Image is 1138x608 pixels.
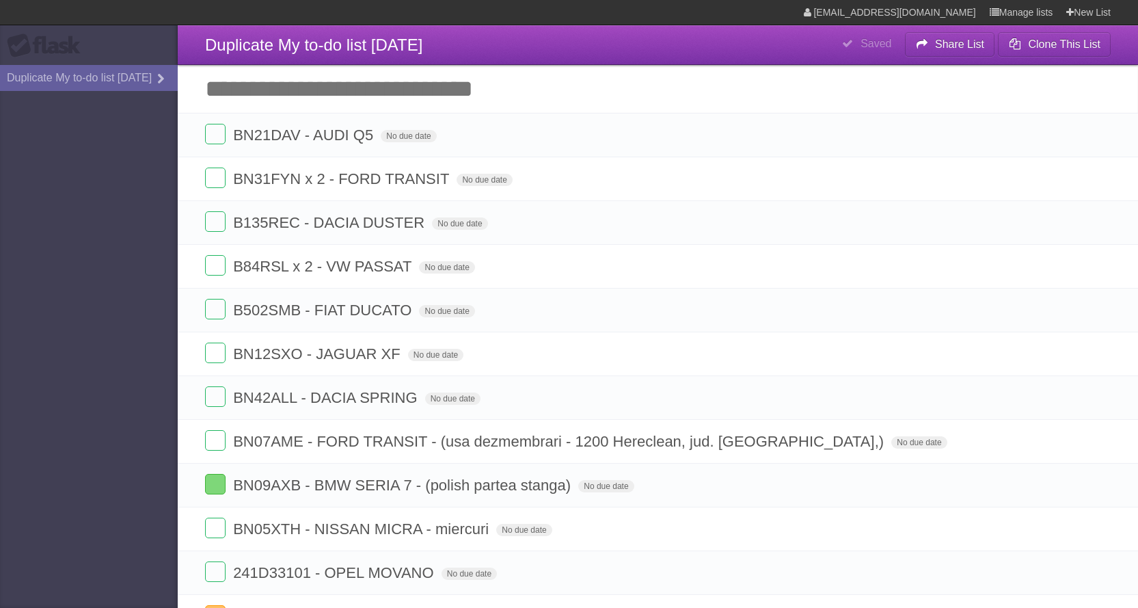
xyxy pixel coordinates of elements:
span: B502SMB - FIAT DUCATO [233,302,415,319]
label: Done [205,211,226,232]
span: BN31FYN x 2 - FORD TRANSIT [233,170,452,187]
b: Saved [861,38,891,49]
span: No due date [578,480,634,492]
span: No due date [381,130,436,142]
span: No due date [457,174,512,186]
span: BN12SXO - JAGUAR XF [233,345,404,362]
button: Clone This List [998,32,1111,57]
span: No due date [419,305,474,317]
label: Done [205,343,226,363]
label: Done [205,474,226,494]
label: Done [205,561,226,582]
span: No due date [496,524,552,536]
label: Done [205,430,226,451]
span: Duplicate My to-do list [DATE] [205,36,422,54]
span: BN21DAV - AUDI Q5 [233,127,377,144]
span: BN42ALL - DACIA SPRING [233,389,420,406]
b: Share List [935,38,984,50]
span: B84RSL x 2 - VW PASSAT [233,258,415,275]
label: Done [205,168,226,188]
label: Done [205,386,226,407]
span: No due date [419,261,474,274]
span: 241D33101 - OPEL MOVANO [233,564,437,581]
div: Flask [7,34,89,58]
span: B135REC - DACIA DUSTER [233,214,428,231]
label: Done [205,124,226,144]
span: BN05XTH - NISSAN MICRA - miercuri [233,520,492,538]
span: No due date [408,349,463,361]
span: No due date [442,568,497,580]
span: BN09AXB - BMW SERIA 7 - (polish partea stanga) [233,477,574,494]
span: No due date [891,436,947,449]
button: Share List [905,32,995,57]
label: Done [205,255,226,276]
label: Done [205,299,226,319]
span: No due date [432,217,487,230]
label: Done [205,518,226,538]
span: BN07AME - FORD TRANSIT - (usa dezmembrari - 1200 Hereclean, jud. [GEOGRAPHIC_DATA],) [233,433,887,450]
b: Clone This List [1028,38,1100,50]
span: No due date [425,393,480,405]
